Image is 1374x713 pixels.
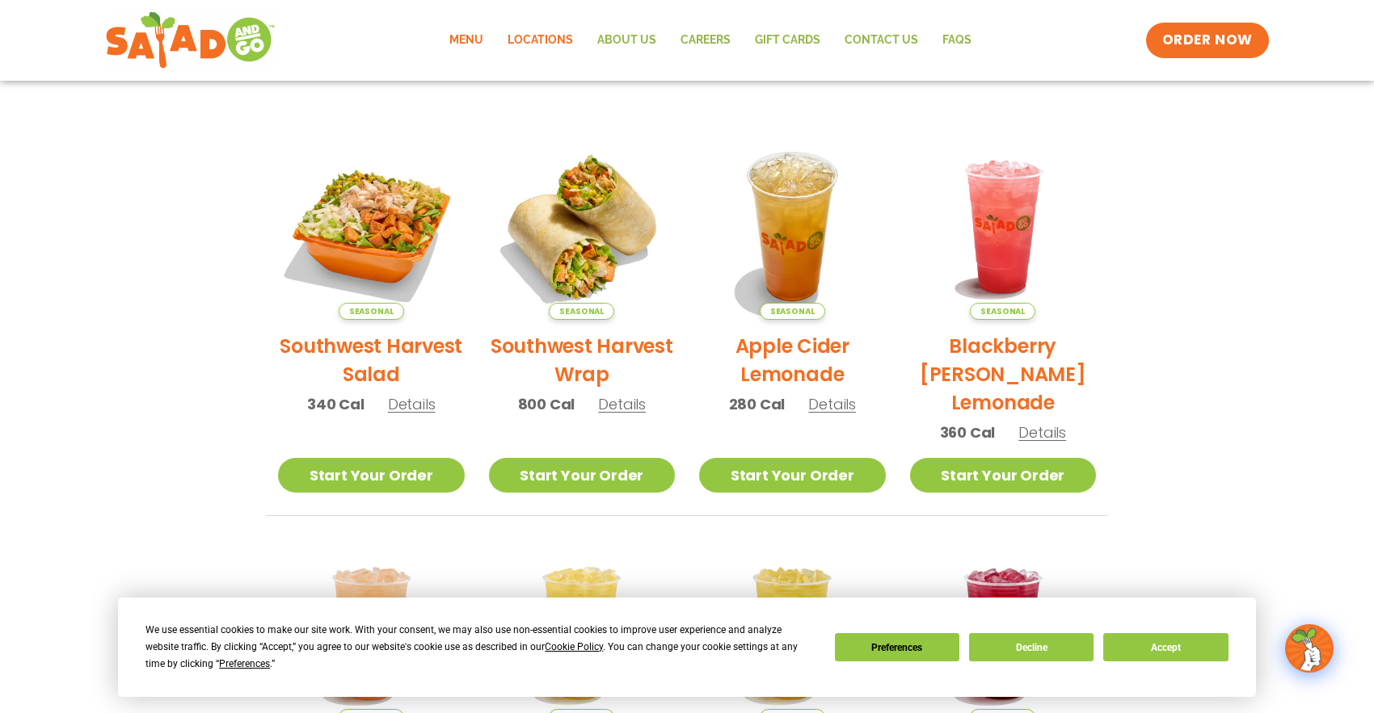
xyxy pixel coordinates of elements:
[729,393,786,415] span: 280 Cal
[699,133,886,320] img: Product photo for Apple Cider Lemonade
[219,658,270,669] span: Preferences
[388,394,436,414] span: Details
[970,303,1035,320] span: Seasonal
[278,332,465,388] h2: Southwest Harvest Salad
[145,622,815,673] div: We use essential cookies to make our site work. With your consent, we may also use non-essential ...
[668,22,743,59] a: Careers
[545,641,603,652] span: Cookie Policy
[1162,31,1253,50] span: ORDER NOW
[118,598,1256,697] div: Cookie Consent Prompt
[278,133,465,320] img: Product photo for Southwest Harvest Salad
[489,458,676,493] a: Start Your Order
[1103,633,1228,661] button: Accept
[489,332,676,388] h2: Southwest Harvest Wrap
[930,22,984,59] a: FAQs
[278,458,465,493] a: Start Your Order
[910,133,1097,320] img: Product photo for Blackberry Bramble Lemonade
[910,458,1097,493] a: Start Your Order
[699,458,886,493] a: Start Your Order
[549,303,614,320] span: Seasonal
[1018,422,1066,442] span: Details
[808,394,856,414] span: Details
[307,393,365,415] span: 340 Cal
[489,133,676,320] img: Product photo for Southwest Harvest Wrap
[105,8,276,73] img: new-SAG-logo-768×292
[598,394,646,414] span: Details
[437,22,495,59] a: Menu
[1287,626,1332,671] img: wpChatIcon
[339,303,404,320] span: Seasonal
[585,22,668,59] a: About Us
[969,633,1094,661] button: Decline
[518,393,575,415] span: 800 Cal
[1146,23,1269,58] a: ORDER NOW
[743,22,832,59] a: GIFT CARDS
[835,633,959,661] button: Preferences
[940,422,996,443] span: 360 Cal
[699,332,886,388] h2: Apple Cider Lemonade
[910,332,1097,417] h2: Blackberry [PERSON_NAME] Lemonade
[495,22,585,59] a: Locations
[832,22,930,59] a: Contact Us
[437,22,984,59] nav: Menu
[760,303,825,320] span: Seasonal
